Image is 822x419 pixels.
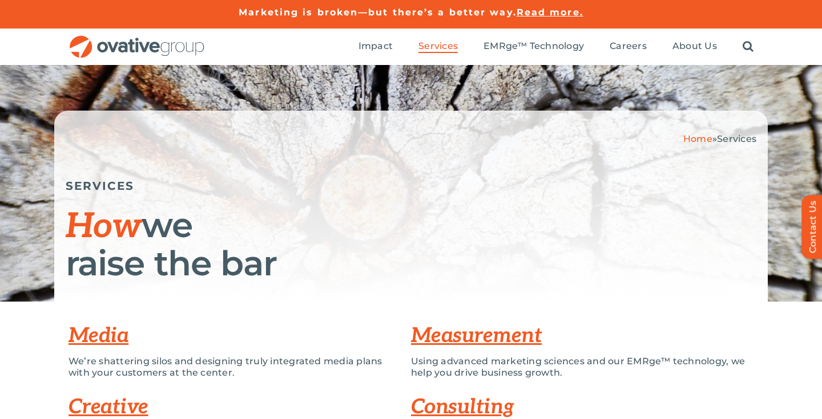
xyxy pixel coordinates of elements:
[358,40,393,52] span: Impact
[358,40,393,53] a: Impact
[418,40,458,53] a: Services
[411,356,753,379] p: Using advanced marketing sciences and our EMRge™ technology, we help you drive business growth.
[239,7,517,18] a: Marketing is broken—but there’s a better way.
[717,133,756,144] span: Services
[672,40,717,53] a: About Us
[517,7,583,18] a: Read more.
[683,133,712,144] a: Home
[66,207,756,282] h1: we raise the bar
[66,179,756,193] h5: SERVICES
[610,40,647,53] a: Careers
[68,34,205,45] a: OG_Full_horizontal_RGB
[358,29,753,65] nav: Menu
[610,40,647,52] span: Careers
[68,323,128,348] a: Media
[672,40,717,52] span: About Us
[683,133,756,144] span: »
[418,40,458,52] span: Services
[411,323,542,348] a: Measurement
[743,40,753,53] a: Search
[66,206,142,247] span: How
[483,40,584,53] a: EMRge™ Technology
[68,356,394,379] p: We’re shattering silos and designing truly integrated media plans with your customers at the center.
[483,40,584,52] span: EMRge™ Technology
